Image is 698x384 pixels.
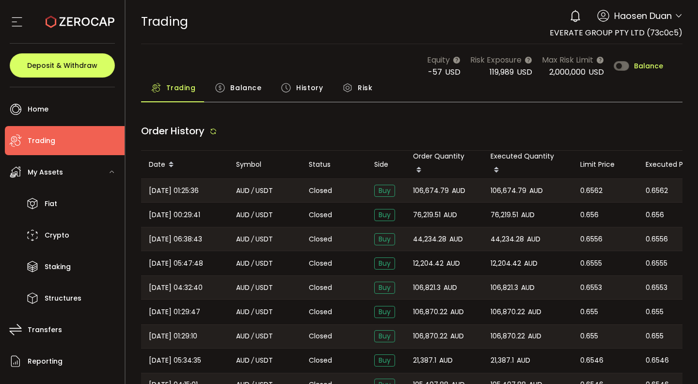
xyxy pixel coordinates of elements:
span: [DATE] 05:47:48 [149,258,203,269]
span: USDT [255,306,273,318]
span: [DATE] 01:29:47 [149,306,200,318]
span: USDT [255,185,273,196]
em: / [251,355,254,366]
span: USD [588,66,604,78]
div: Executed Quantity [483,151,572,178]
span: Staking [45,260,71,274]
span: Balance [230,78,261,97]
span: AUD [439,355,453,366]
span: 106,870.22 [413,306,447,318]
span: AUD [527,234,540,245]
span: 0.6555 [580,258,602,269]
span: 106,821.3 [413,282,441,293]
div: Status [301,159,366,170]
span: AUD [236,306,250,318]
span: AUD [521,209,535,221]
iframe: Chat Widget [583,279,698,384]
span: 0.6556 [580,234,603,245]
span: 0.6546 [580,355,603,366]
span: Risk Exposure [470,54,522,66]
span: [DATE] 05:34:35 [149,355,201,366]
span: 2,000,000 [549,66,586,78]
span: AUD [529,185,543,196]
span: Buy [374,306,395,318]
em: / [251,306,254,318]
span: Risk [358,78,372,97]
span: -57 [428,66,442,78]
span: 0.656 [580,209,599,221]
span: USDT [255,209,273,221]
span: 76,219.51 [491,209,518,221]
div: Symbol [228,159,301,170]
span: USDT [255,258,273,269]
span: AUD [449,234,463,245]
span: 106,674.79 [491,185,526,196]
span: AUD [528,331,541,342]
span: 106,674.79 [413,185,449,196]
span: Closed [309,258,332,269]
span: 12,204.42 [491,258,521,269]
span: [DATE] 01:25:36 [149,185,199,196]
span: Crypto [45,228,69,242]
span: Trading [28,134,55,148]
span: USDT [255,355,273,366]
span: Closed [309,283,332,293]
span: AUD [236,282,250,293]
span: Buy [374,354,395,367]
span: 12,204.42 [413,258,444,269]
span: Trading [141,13,188,30]
div: Order Quantity [405,151,483,178]
span: AUD [524,258,538,269]
div: Side [366,159,405,170]
span: 44,234.28 [491,234,524,245]
span: Buy [374,330,395,342]
span: My Assets [28,165,63,179]
span: 106,870.22 [491,331,525,342]
span: 44,234.28 [413,234,446,245]
span: Haosen Duan [614,9,672,22]
em: / [251,282,254,293]
div: Limit Price [572,159,638,170]
span: Equity [427,54,450,66]
span: AUD [452,185,465,196]
span: 21,387.1 [491,355,514,366]
span: AUD [444,209,457,221]
span: [DATE] 00:29:41 [149,209,200,221]
span: 106,870.22 [491,306,525,318]
span: Fiat [45,197,57,211]
span: Balance [634,63,663,69]
span: Reporting [28,354,63,368]
span: Closed [309,210,332,220]
span: Closed [309,307,332,317]
span: EVERATE GROUP PTY LTD (73c0c5) [550,27,682,38]
span: 0.6562 [580,185,603,196]
span: USDT [255,331,273,342]
span: AUD [236,355,250,366]
span: Closed [309,234,332,244]
span: Buy [374,282,395,294]
span: [DATE] 06:38:43 [149,234,202,245]
span: Buy [374,233,395,245]
span: Max Risk Limit [542,54,593,66]
span: 21,387.1 [413,355,436,366]
span: 119,989 [490,66,514,78]
span: Home [28,102,48,116]
em: / [251,258,254,269]
span: [DATE] 01:29:10 [149,331,197,342]
span: USDT [255,234,273,245]
em: / [251,185,254,196]
span: 106,870.22 [413,331,447,342]
span: 0.6553 [580,282,602,293]
span: 0.655 [580,331,598,342]
span: 0.656 [646,209,664,221]
button: Deposit & Withdraw [10,53,115,78]
span: AUD [521,282,535,293]
span: AUD [236,331,250,342]
span: Trading [166,78,196,97]
span: AUD [450,306,464,318]
span: AUD [236,209,250,221]
span: Closed [309,186,332,196]
span: Structures [45,291,81,305]
span: AUD [450,331,464,342]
